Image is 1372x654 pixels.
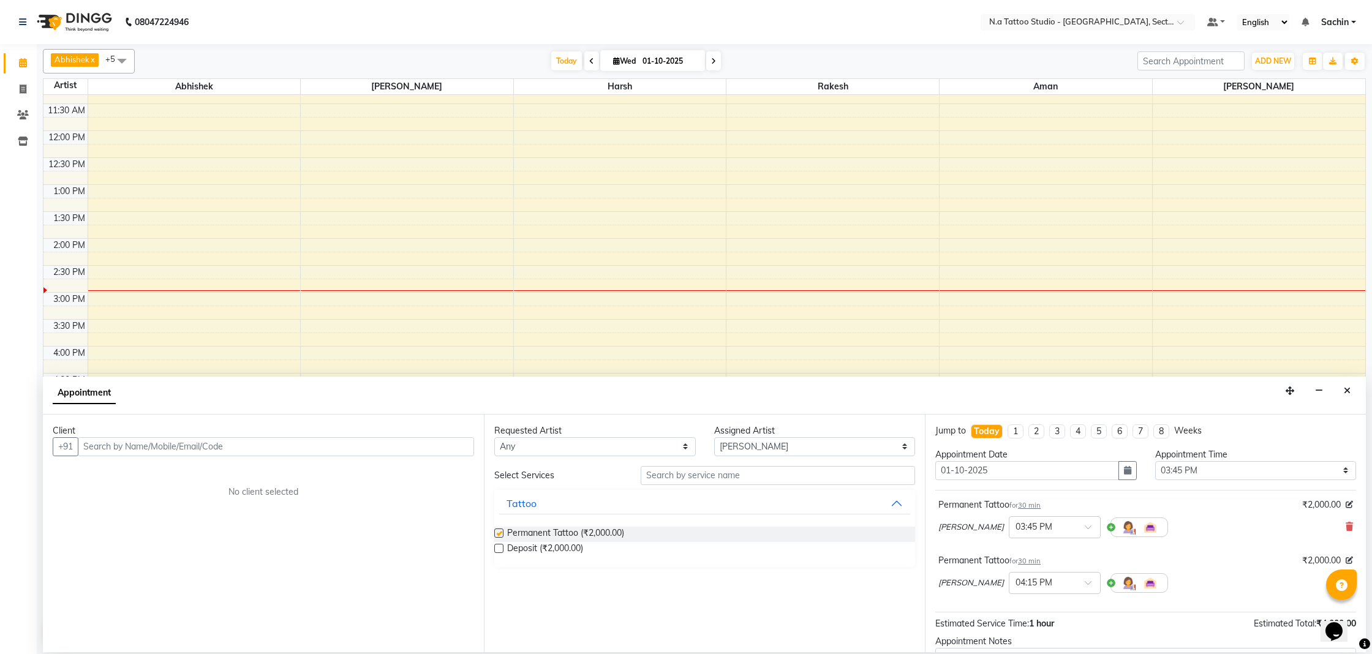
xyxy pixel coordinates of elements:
span: ₹2,000.00 [1302,554,1341,567]
span: 30 min [1018,557,1041,565]
span: Abhishek [55,55,89,64]
div: Artist [43,79,88,92]
i: Edit price [1346,557,1353,564]
div: Permanent Tattoo [938,554,1041,567]
div: 3:30 PM [51,320,88,333]
a: x [89,55,95,64]
span: 1 hour [1029,618,1054,629]
div: Appointment Time [1155,448,1357,461]
div: 1:30 PM [51,212,88,225]
img: Hairdresser.png [1121,576,1136,590]
span: [PERSON_NAME] [938,521,1004,533]
input: 2025-10-01 [639,52,700,70]
span: ₹2,000.00 [1302,498,1341,511]
li: 6 [1112,424,1128,438]
li: 7 [1133,424,1148,438]
div: Appointment Notes [935,635,1356,648]
div: 3:00 PM [51,293,88,306]
button: +91 [53,437,78,456]
img: Hairdresser.png [1121,520,1136,535]
li: 2 [1028,424,1044,438]
div: Select Services [485,469,631,482]
div: Requested Artist [494,424,696,437]
div: Client [53,424,474,437]
img: Interior.png [1143,576,1158,590]
div: 12:00 PM [46,131,88,144]
span: 30 min [1018,501,1041,509]
input: Search by service name [641,466,915,485]
span: Rakesh [726,79,939,94]
span: Abhishek [88,79,301,94]
div: Weeks [1174,424,1202,437]
span: [PERSON_NAME] [938,577,1004,589]
div: No client selected [82,486,445,498]
li: 3 [1049,424,1065,438]
div: Jump to [935,424,966,437]
span: Estimated Total: [1254,618,1316,629]
div: Permanent Tattoo [938,498,1041,511]
div: Today [974,425,1000,438]
li: 1 [1008,424,1023,438]
span: Deposit (₹2,000.00) [507,542,583,557]
span: Estimated Service Time: [935,618,1029,629]
span: ₹4,000.00 [1316,618,1356,629]
small: for [1009,501,1041,509]
input: yyyy-mm-dd [935,461,1119,480]
button: Close [1338,382,1356,400]
span: [PERSON_NAME] [1153,79,1365,94]
iframe: chat widget [1321,605,1360,642]
div: 4:30 PM [51,374,88,386]
button: Tattoo [499,492,910,514]
small: for [1009,557,1041,565]
span: Permanent Tattoo (₹2,000.00) [507,527,624,542]
span: [PERSON_NAME] [301,79,513,94]
div: 2:00 PM [51,239,88,252]
span: Aman [940,79,1152,94]
span: +5 [105,54,124,64]
input: Search Appointment [1137,51,1245,70]
div: Assigned Artist [714,424,916,437]
div: 11:30 AM [45,104,88,117]
i: Edit price [1346,501,1353,508]
span: Wed [610,56,639,66]
span: Harsh [514,79,726,94]
div: Tattoo [507,496,537,511]
div: 4:00 PM [51,347,88,359]
img: Interior.png [1143,520,1158,535]
li: 5 [1091,424,1107,438]
li: 8 [1153,424,1169,438]
span: Appointment [53,382,116,404]
b: 08047224946 [135,5,189,39]
img: logo [31,5,115,39]
div: 12:30 PM [46,158,88,171]
div: 2:30 PM [51,266,88,279]
input: Search by Name/Mobile/Email/Code [78,437,474,456]
div: 1:00 PM [51,185,88,198]
span: Sachin [1321,16,1349,29]
span: ADD NEW [1255,56,1291,66]
button: ADD NEW [1252,53,1294,70]
span: Today [551,51,582,70]
li: 4 [1070,424,1086,438]
div: Appointment Date [935,448,1137,461]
